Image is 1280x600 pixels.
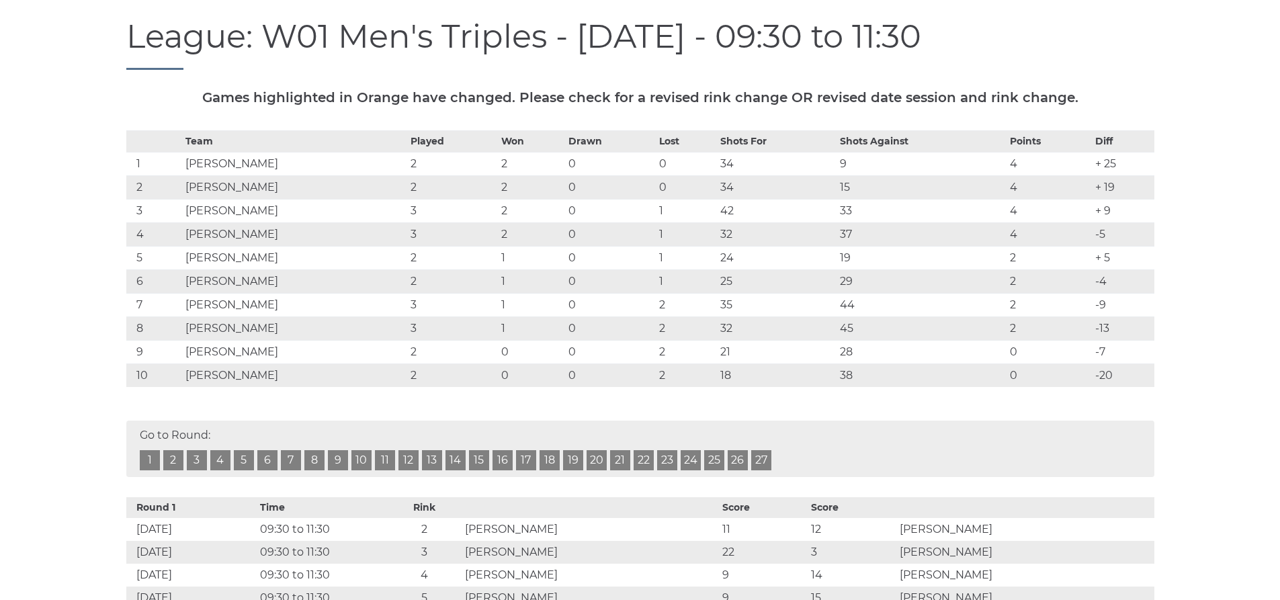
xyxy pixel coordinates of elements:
[407,316,499,340] td: 3
[498,293,564,316] td: 1
[1092,269,1154,293] td: -4
[257,450,278,470] a: 6
[126,421,1154,477] div: Go to Round:
[565,152,656,175] td: 0
[407,293,499,316] td: 3
[565,175,656,199] td: 0
[1007,222,1092,246] td: 4
[516,450,536,470] a: 17
[407,130,499,152] th: Played
[1092,246,1154,269] td: + 5
[126,316,183,340] td: 8
[751,450,771,470] a: 27
[257,518,387,541] td: 09:30 to 11:30
[498,246,564,269] td: 1
[1007,316,1092,340] td: 2
[407,175,499,199] td: 2
[1092,363,1154,387] td: -20
[837,130,1007,152] th: Shots Against
[398,450,419,470] a: 12
[808,518,896,541] td: 12
[1092,199,1154,222] td: + 9
[1092,175,1154,199] td: + 19
[140,450,160,470] a: 1
[498,152,564,175] td: 2
[498,222,564,246] td: 2
[565,269,656,293] td: 0
[656,269,716,293] td: 1
[462,541,719,564] td: [PERSON_NAME]
[1092,152,1154,175] td: + 25
[257,497,387,518] th: Time
[493,450,513,470] a: 16
[498,175,564,199] td: 2
[182,152,407,175] td: [PERSON_NAME]
[808,564,896,587] td: 14
[717,340,837,363] td: 21
[210,450,230,470] a: 4
[837,175,1007,199] td: 15
[565,246,656,269] td: 0
[182,130,407,152] th: Team
[445,450,466,470] a: 14
[126,152,183,175] td: 1
[656,222,716,246] td: 1
[719,497,808,518] th: Score
[126,497,257,518] th: Round 1
[728,450,748,470] a: 26
[656,175,716,199] td: 0
[407,199,499,222] td: 3
[837,340,1007,363] td: 28
[257,541,387,564] td: 09:30 to 11:30
[681,450,701,470] a: 24
[407,152,499,175] td: 2
[540,450,560,470] a: 18
[281,450,301,470] a: 7
[565,199,656,222] td: 0
[257,564,387,587] td: 09:30 to 11:30
[375,450,395,470] a: 11
[387,518,462,541] td: 2
[656,199,716,222] td: 1
[657,450,677,470] a: 23
[328,450,348,470] a: 9
[498,269,564,293] td: 1
[634,450,654,470] a: 22
[498,363,564,387] td: 0
[717,199,837,222] td: 42
[565,130,656,152] th: Drawn
[469,450,489,470] a: 15
[717,316,837,340] td: 32
[422,450,442,470] a: 13
[182,175,407,199] td: [PERSON_NAME]
[717,363,837,387] td: 18
[717,130,837,152] th: Shots For
[717,175,837,199] td: 34
[126,518,257,541] td: [DATE]
[717,293,837,316] td: 35
[1092,316,1154,340] td: -13
[126,222,183,246] td: 4
[498,316,564,340] td: 1
[126,175,183,199] td: 2
[182,222,407,246] td: [PERSON_NAME]
[656,316,716,340] td: 2
[1092,293,1154,316] td: -9
[163,450,183,470] a: 2
[1007,199,1092,222] td: 4
[808,541,896,564] td: 3
[896,541,1154,564] td: [PERSON_NAME]
[896,564,1154,587] td: [PERSON_NAME]
[719,541,808,564] td: 22
[837,199,1007,222] td: 33
[498,340,564,363] td: 0
[1007,175,1092,199] td: 4
[610,450,630,470] a: 21
[717,222,837,246] td: 32
[126,340,183,363] td: 9
[182,363,407,387] td: [PERSON_NAME]
[837,316,1007,340] td: 45
[656,246,716,269] td: 1
[182,340,407,363] td: [PERSON_NAME]
[351,450,372,470] a: 10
